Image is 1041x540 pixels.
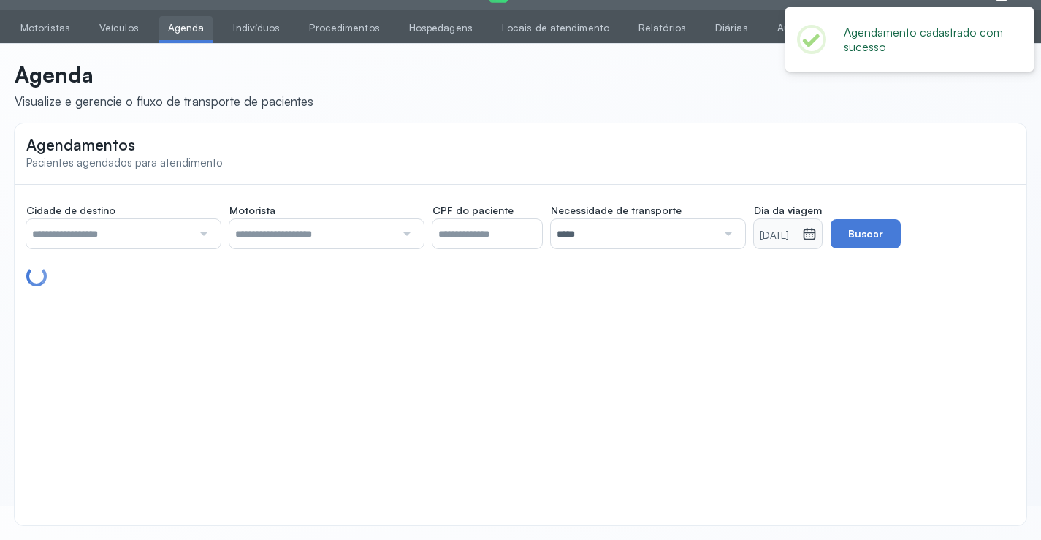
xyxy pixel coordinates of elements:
[630,16,695,40] a: Relatórios
[769,16,847,40] a: Autorizações
[91,16,148,40] a: Veículos
[26,135,135,154] span: Agendamentos
[493,16,618,40] a: Locais de atendimento
[300,16,388,40] a: Procedimentos
[844,25,1010,54] h2: Agendamento cadastrado com sucesso
[15,94,313,109] div: Visualize e gerencie o fluxo de transporte de pacientes
[159,16,213,40] a: Agenda
[706,16,757,40] a: Diárias
[26,204,115,217] span: Cidade de destino
[26,156,223,170] span: Pacientes agendados para atendimento
[760,229,796,243] small: [DATE]
[229,204,275,217] span: Motorista
[551,204,682,217] span: Necessidade de transporte
[432,204,514,217] span: CPF do paciente
[12,16,79,40] a: Motoristas
[400,16,481,40] a: Hospedagens
[831,219,901,248] button: Buscar
[224,16,289,40] a: Indivíduos
[15,61,313,88] p: Agenda
[754,204,822,217] span: Dia da viagem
